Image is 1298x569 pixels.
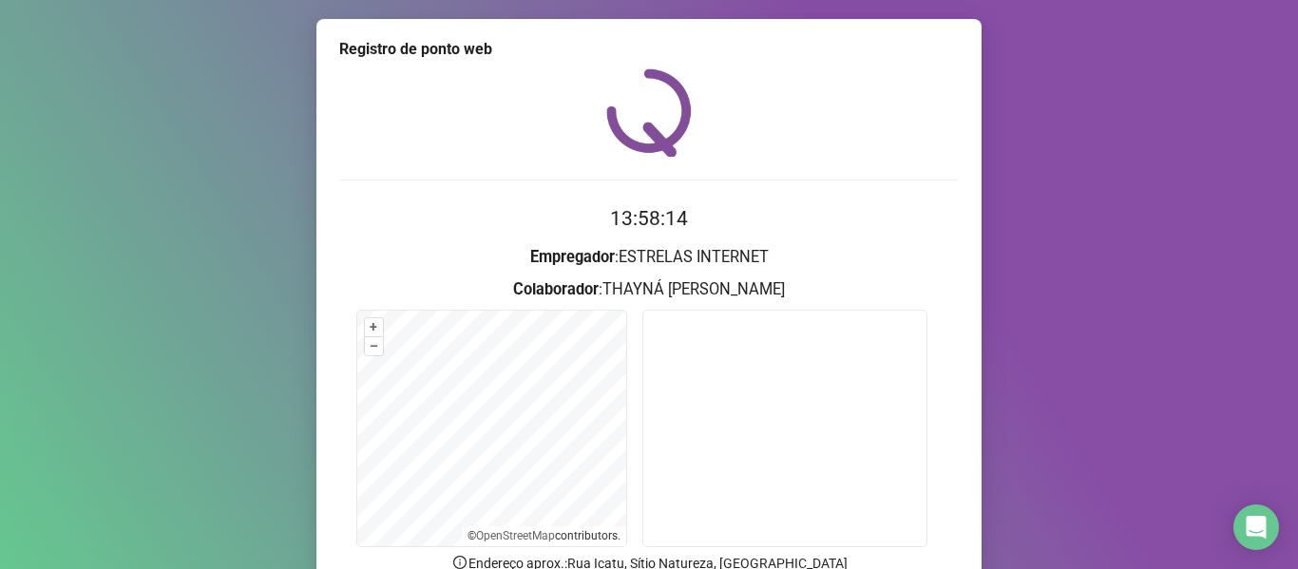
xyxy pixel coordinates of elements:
[610,207,688,230] time: 13:58:14
[339,38,959,61] div: Registro de ponto web
[365,337,383,355] button: –
[530,248,615,266] strong: Empregador
[476,529,555,542] a: OpenStreetMap
[339,277,959,302] h3: : THAYNÁ [PERSON_NAME]
[365,318,383,336] button: +
[513,280,599,298] strong: Colaborador
[339,245,959,270] h3: : ESTRELAS INTERNET
[1233,504,1279,550] div: Open Intercom Messenger
[606,68,692,157] img: QRPoint
[468,529,620,542] li: © contributors.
